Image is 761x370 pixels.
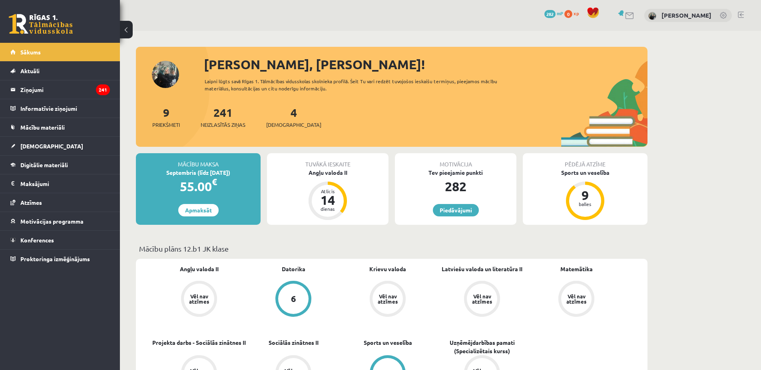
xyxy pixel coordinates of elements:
[136,177,261,196] div: 55.00
[573,202,597,206] div: balles
[316,189,340,194] div: Atlicis
[316,194,340,206] div: 14
[291,294,296,303] div: 6
[395,168,516,177] div: Tev pieejamie punkti
[10,156,110,174] a: Digitālie materiāli
[20,124,65,131] span: Mācību materiāli
[204,55,647,74] div: [PERSON_NAME], [PERSON_NAME]!
[529,281,624,318] a: Vēl nav atzīmes
[10,62,110,80] a: Aktuāli
[20,67,40,74] span: Aktuāli
[564,10,583,16] a: 0 xp
[648,12,656,20] img: Sofija Jurģevica
[266,105,321,129] a: 4[DEMOGRAPHIC_DATA]
[188,294,210,304] div: Vēl nav atzīmes
[20,142,83,150] span: [DEMOGRAPHIC_DATA]
[10,118,110,136] a: Mācību materiāli
[435,281,529,318] a: Vēl nav atzīmes
[201,105,245,129] a: 241Neizlasītās ziņas
[560,265,593,273] a: Matemātika
[267,168,388,177] div: Angļu valoda II
[212,176,217,188] span: €
[9,14,73,34] a: Rīgas 1. Tālmācības vidusskola
[565,294,588,304] div: Vēl nav atzīmes
[152,281,246,318] a: Vēl nav atzīmes
[369,265,406,273] a: Krievu valoda
[282,265,305,273] a: Datorika
[557,10,563,16] span: mP
[267,153,388,168] div: Tuvākā ieskaite
[661,11,711,19] a: [PERSON_NAME]
[10,80,110,99] a: Ziņojumi241
[96,84,110,95] i: 241
[139,243,644,254] p: Mācību plāns 12.b1 JK klase
[10,231,110,249] a: Konferences
[574,10,579,16] span: xp
[20,99,110,118] legend: Informatīvie ziņojumi
[10,193,110,212] a: Atzīmes
[435,338,529,355] a: Uzņēmējdarbības pamati (Specializētais kurss)
[544,10,556,18] span: 282
[246,281,341,318] a: 6
[20,236,54,244] span: Konferences
[152,105,180,129] a: 9Priekšmeti
[433,204,479,216] a: Piedāvājumi
[178,204,219,216] a: Apmaksāt
[10,43,110,61] a: Sākums
[523,153,647,168] div: Pēdējā atzīme
[201,121,245,129] span: Neizlasītās ziņas
[267,168,388,221] a: Angļu valoda II Atlicis 14 dienas
[152,338,246,347] a: Projekta darbs - Sociālās zinātnes II
[180,265,219,273] a: Angļu valoda II
[471,294,493,304] div: Vēl nav atzīmes
[442,265,522,273] a: Latviešu valoda un literatūra II
[205,78,512,92] div: Laipni lūgts savā Rīgas 1. Tālmācības vidusskolas skolnieka profilā. Šeit Tu vari redzēt tuvojošo...
[152,121,180,129] span: Priekšmeti
[10,99,110,118] a: Informatīvie ziņojumi
[10,212,110,230] a: Motivācijas programma
[573,189,597,202] div: 9
[377,294,399,304] div: Vēl nav atzīmes
[395,153,516,168] div: Motivācija
[10,137,110,155] a: [DEMOGRAPHIC_DATA]
[364,338,412,347] a: Sports un veselība
[564,10,572,18] span: 0
[10,250,110,268] a: Proktoringa izmēģinājums
[316,206,340,211] div: dienas
[269,338,319,347] a: Sociālās zinātnes II
[20,255,90,262] span: Proktoringa izmēģinājums
[523,168,647,221] a: Sports un veselība 9 balles
[20,48,41,56] span: Sākums
[395,177,516,196] div: 282
[20,218,84,225] span: Motivācijas programma
[544,10,563,16] a: 282 mP
[10,174,110,193] a: Maksājumi
[266,121,321,129] span: [DEMOGRAPHIC_DATA]
[136,153,261,168] div: Mācību maksa
[136,168,261,177] div: Septembris (līdz [DATE])
[341,281,435,318] a: Vēl nav atzīmes
[20,161,68,168] span: Digitālie materiāli
[523,168,647,177] div: Sports un veselība
[20,199,42,206] span: Atzīmes
[20,174,110,193] legend: Maksājumi
[20,80,110,99] legend: Ziņojumi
